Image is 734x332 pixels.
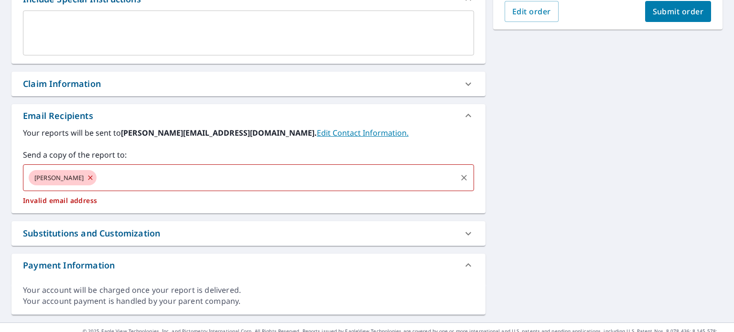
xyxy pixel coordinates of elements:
button: Edit order [505,1,559,22]
div: [PERSON_NAME] [29,170,97,185]
label: Your reports will be sent to [23,127,474,139]
div: Substitutions and Customization [23,227,160,240]
div: Your account payment is handled by your parent company. [23,296,474,307]
span: Edit order [512,6,551,17]
div: Your account will be charged once your report is delivered. [23,285,474,296]
button: Clear [457,171,471,184]
div: Claim Information [23,77,101,90]
label: Send a copy of the report to: [23,149,474,161]
a: EditContactInfo [317,128,409,138]
div: Substitutions and Customization [11,221,486,246]
div: Payment Information [11,254,486,277]
b: [PERSON_NAME][EMAIL_ADDRESS][DOMAIN_NAME]. [121,128,317,138]
div: Claim Information [11,72,486,96]
p: Invalid email address [23,196,474,205]
span: [PERSON_NAME] [29,173,89,182]
div: Payment Information [23,259,115,272]
div: Email Recipients [11,104,486,127]
span: Submit order [653,6,704,17]
button: Submit order [645,1,712,22]
div: Email Recipients [23,109,93,122]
